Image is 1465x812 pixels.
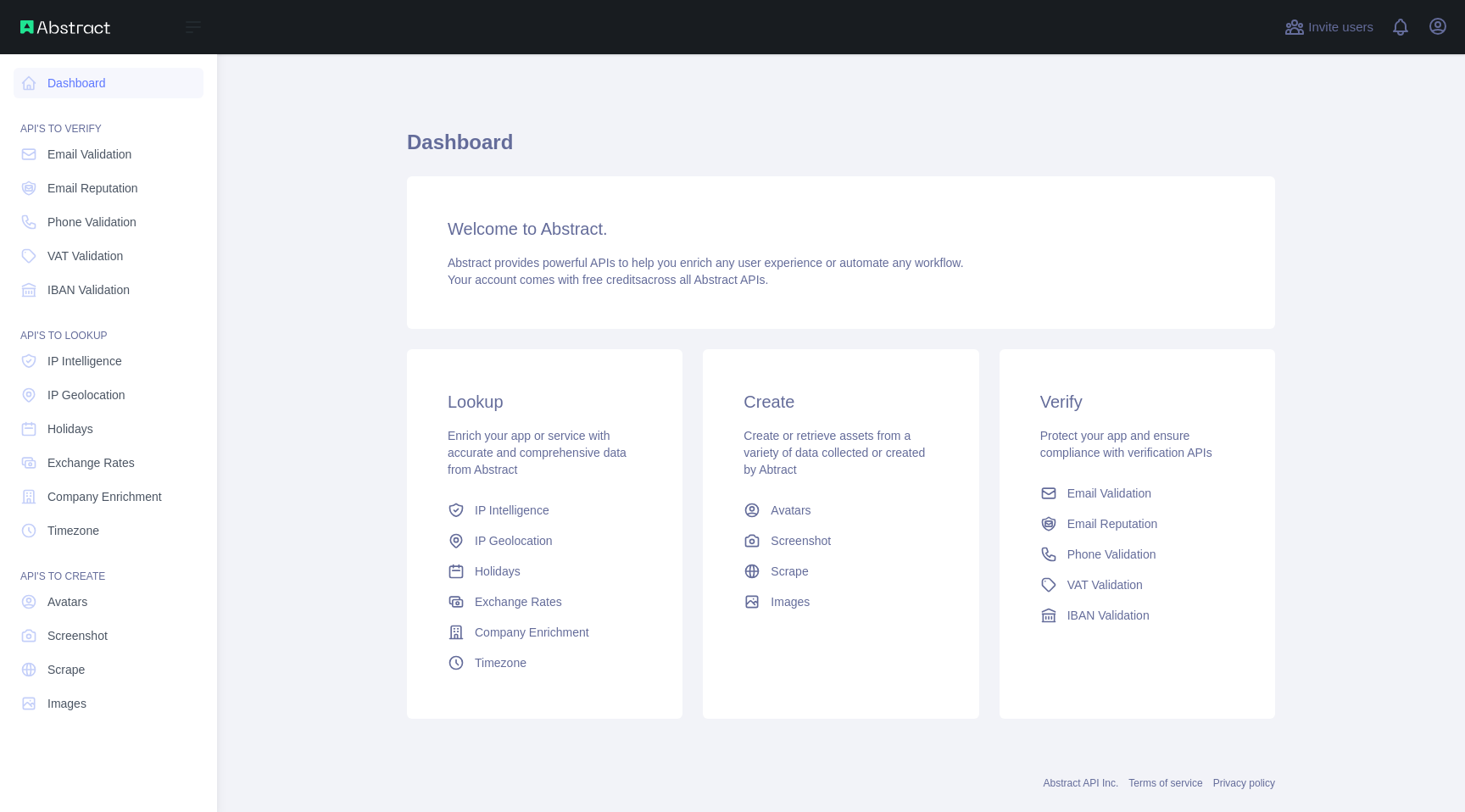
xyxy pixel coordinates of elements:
h3: Welcome to Abstract. [448,217,1234,241]
span: Phone Validation [47,214,136,231]
span: Timezone [475,654,526,671]
span: Screenshot [771,532,831,549]
h3: Verify [1040,390,1234,414]
span: IP Intelligence [47,353,122,370]
span: Your account comes with across all Abstract APIs. [448,273,768,286]
span: Email Reputation [1067,515,1158,532]
span: free credits [582,273,641,286]
h1: Dashboard [407,129,1275,170]
div: API'S TO VERIFY [14,102,203,136]
span: Exchange Rates [475,593,562,610]
a: Timezone [14,515,203,546]
span: Screenshot [47,627,108,644]
span: Images [47,695,86,712]
a: VAT Validation [14,241,203,271]
span: Abstract provides powerful APIs to help you enrich any user experience or automate any workflow. [448,256,964,270]
span: IP Geolocation [47,387,125,403]
span: Phone Validation [1067,546,1156,563]
span: Protect your app and ensure compliance with verification APIs [1040,429,1212,459]
a: Company Enrichment [14,481,203,512]
a: IBAN Validation [1033,600,1241,631]
a: Email Reputation [14,173,203,203]
span: Exchange Rates [47,454,135,471]
span: Scrape [771,563,808,580]
a: Avatars [14,587,203,617]
a: Phone Validation [1033,539,1241,570]
h3: Create [744,390,938,414]
span: Avatars [47,593,87,610]
span: Scrape [47,661,85,678]
div: API'S TO LOOKUP [14,309,203,342]
span: IBAN Validation [1067,607,1150,624]
span: Holidays [475,563,521,580]
a: Scrape [14,654,203,685]
span: Timezone [47,522,99,539]
a: IP Intelligence [441,495,649,526]
a: Phone Validation [14,207,203,237]
span: Email Validation [47,146,131,163]
a: Exchange Rates [441,587,649,617]
a: IP Geolocation [441,526,649,556]
span: Company Enrichment [47,488,162,505]
span: Images [771,593,810,610]
img: Abstract API [20,20,110,34]
span: Email Validation [1067,485,1151,502]
a: Email Reputation [1033,509,1241,539]
button: Invite users [1281,14,1377,41]
a: Avatars [737,495,944,526]
span: Enrich your app or service with accurate and comprehensive data from Abstract [448,429,627,476]
span: Create or retrieve assets from a variety of data collected or created by Abtract [744,429,925,476]
a: IP Geolocation [14,380,203,410]
a: Abstract API Inc. [1044,777,1119,789]
span: VAT Validation [1067,576,1143,593]
a: Email Validation [14,139,203,170]
span: VAT Validation [47,247,123,264]
h3: Lookup [448,390,642,414]
span: Invite users [1308,18,1373,37]
a: Timezone [441,648,649,678]
a: Dashboard [14,68,203,98]
a: Scrape [737,556,944,587]
a: Screenshot [737,526,944,556]
span: Holidays [47,420,93,437]
a: Images [14,688,203,719]
a: IP Intelligence [14,346,203,376]
a: Screenshot [14,620,203,651]
a: Company Enrichment [441,617,649,648]
span: IP Geolocation [475,532,553,549]
a: Holidays [441,556,649,587]
a: IBAN Validation [14,275,203,305]
a: Exchange Rates [14,448,203,478]
span: Avatars [771,502,810,519]
div: API'S TO CREATE [14,549,203,583]
a: Email Validation [1033,478,1241,509]
a: Images [737,587,944,617]
span: Email Reputation [47,180,138,197]
a: Privacy policy [1213,777,1275,789]
span: IP Intelligence [475,502,549,519]
a: Terms of service [1128,777,1202,789]
span: Company Enrichment [475,624,589,641]
a: VAT Validation [1033,570,1241,600]
span: IBAN Validation [47,281,130,298]
a: Holidays [14,414,203,444]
